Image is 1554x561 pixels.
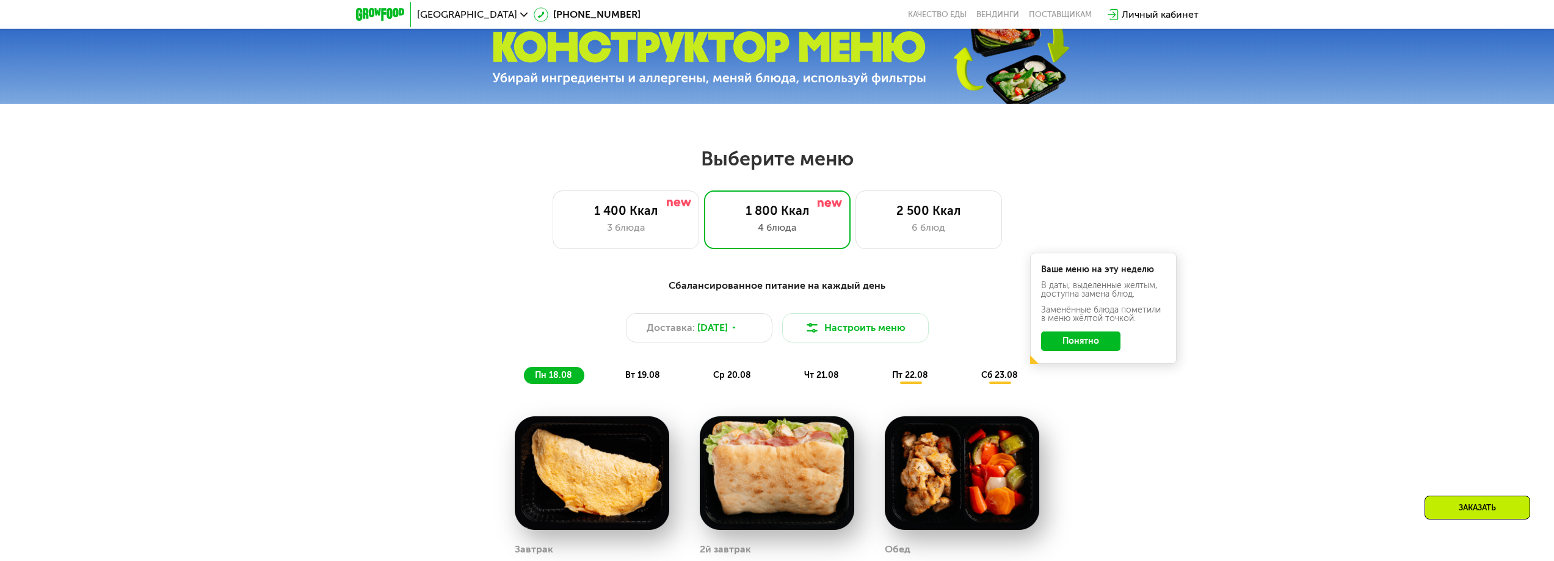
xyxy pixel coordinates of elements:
[535,370,572,380] span: пн 18.08
[868,203,989,218] div: 2 500 Ккал
[417,10,517,20] span: [GEOGRAPHIC_DATA]
[565,220,686,235] div: 3 блюда
[713,370,751,380] span: ср 20.08
[39,147,1515,171] h2: Выберите меню
[1029,10,1092,20] div: поставщикам
[416,278,1139,294] div: Сбалансированное питание на каждый день
[697,320,728,335] span: [DATE]
[625,370,660,380] span: вт 19.08
[804,370,839,380] span: чт 21.08
[717,220,838,235] div: 4 блюда
[976,10,1019,20] a: Вендинги
[1041,331,1120,351] button: Понятно
[534,7,641,22] a: [PHONE_NUMBER]
[892,370,928,380] span: пт 22.08
[647,320,695,335] span: Доставка:
[908,10,967,20] a: Качество еды
[700,540,751,559] div: 2й завтрак
[782,313,929,342] button: Настроить меню
[1041,281,1166,299] div: В даты, выделенные желтым, доступна замена блюд.
[981,370,1018,380] span: сб 23.08
[717,203,838,218] div: 1 800 Ккал
[885,540,910,559] div: Обед
[1122,7,1199,22] div: Личный кабинет
[515,540,553,559] div: Завтрак
[1041,306,1166,323] div: Заменённые блюда пометили в меню жёлтой точкой.
[1041,266,1166,274] div: Ваше меню на эту неделю
[1425,496,1530,519] div: Заказать
[868,220,989,235] div: 6 блюд
[565,203,686,218] div: 1 400 Ккал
